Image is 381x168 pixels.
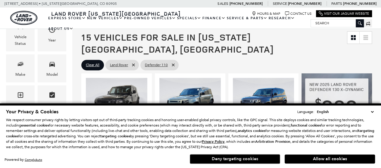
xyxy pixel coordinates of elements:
[202,139,224,144] u: Privacy Policy
[233,78,294,124] img: 2025 Land Rover Defender 110 X-Dynamic SE
[311,20,364,27] input: Search
[159,78,221,124] img: 2025 Land Rover Defender 110 S
[38,54,66,82] div: ModelModel
[48,90,56,102] span: Features
[110,61,128,69] span: Land Rover
[86,61,99,69] span: Clear All
[226,13,268,23] a: Service & Parts
[319,11,369,16] a: Visit Our Jaguar Website
[176,13,202,23] a: Specials
[297,110,314,114] div: Language:
[190,154,280,164] button: Deny targeting cookies
[145,61,168,69] span: Defender 110
[81,31,274,55] span: 15 Vehicles for Sale in [US_STATE][GEOGRAPHIC_DATA], [GEOGRAPHIC_DATA]
[11,34,30,47] div: Vehicle Status
[44,102,60,109] div: Features
[17,90,24,102] span: Trim
[10,11,37,25] a: land-rover
[38,85,66,113] div: FeaturesFeatures
[21,123,49,128] strong: essential cookies
[46,71,58,78] div: Model
[38,17,66,51] div: YearYear
[17,59,24,71] span: Make
[285,154,375,163] button: Allow all cookies
[48,37,56,44] div: Year
[255,139,290,144] strong: Arbitration Provision
[288,1,321,6] a: [PHONE_NUMBER]
[17,102,24,109] div: Trim
[331,2,342,6] span: Parts
[291,123,321,128] strong: functional cookies
[229,1,263,6] a: [PHONE_NUMBER]
[48,59,56,71] span: Model
[315,109,375,115] select: Language Select
[86,13,123,23] a: New Vehicles
[202,139,224,144] a: Privacy Policy
[48,10,184,17] a: Land Rover [US_STATE][GEOGRAPHIC_DATA]
[6,108,58,115] span: Your Privacy & Cookies
[123,13,176,23] a: Pre-Owned Vehicles
[10,11,37,25] img: Land Rover
[238,128,265,133] strong: analytics cookies
[51,10,181,17] span: Land Rover [US_STATE][GEOGRAPHIC_DATA]
[252,11,280,16] a: Hours & Map
[48,13,311,34] nav: Main Navigation
[5,158,42,162] div: Powered by
[48,13,86,23] a: EXPRESS STORE
[6,54,35,82] div: MakeMake
[86,78,147,124] img: 2025 Land Rover Defender 110 S
[48,23,74,34] a: About Us
[217,2,228,6] span: Sales
[343,1,376,6] a: [PHONE_NUMBER]
[268,13,295,23] a: Research
[273,2,287,6] span: Service
[15,71,25,78] div: Make
[100,134,130,139] strong: targeting cookies
[6,117,375,150] p: We respect consumer privacy rights by letting visitors opt out of third-party tracking cookies an...
[202,13,226,23] a: Finance
[285,11,311,16] a: Contact Us
[6,17,35,51] div: VehicleVehicle Status
[6,85,35,113] div: TrimTrim
[25,158,42,162] a: ComplyAuto
[5,2,117,6] a: [STREET_ADDRESS] • [US_STATE][GEOGRAPHIC_DATA], CO 80905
